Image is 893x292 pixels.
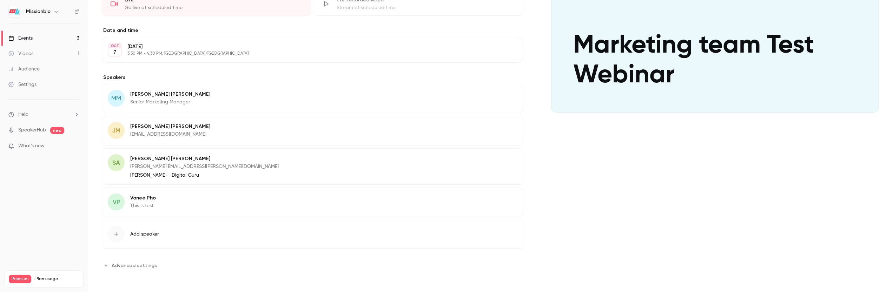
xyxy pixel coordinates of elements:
label: Date and time [102,27,523,34]
span: JM [112,126,120,135]
div: SA[PERSON_NAME] [PERSON_NAME][PERSON_NAME][EMAIL_ADDRESS][PERSON_NAME][DOMAIN_NAME][PERSON_NAME] ... [102,148,523,185]
p: [PERSON_NAME] - Digital Guru [130,172,279,179]
button: Advanced settings [102,260,161,271]
p: [PERSON_NAME][EMAIL_ADDRESS][PERSON_NAME][DOMAIN_NAME] [130,163,279,170]
span: Premium [9,275,31,283]
span: Add speaker [130,231,159,238]
h6: Missionbio [26,8,51,15]
span: MM [111,94,121,103]
div: Audience [8,66,40,73]
a: SpeakerHub [18,127,46,134]
p: [PERSON_NAME] [PERSON_NAME] [130,155,279,162]
li: help-dropdown-opener [8,111,79,118]
p: 7 [113,49,116,56]
div: Stream at scheduled time [337,4,514,11]
div: Settings [8,81,37,88]
div: VPVanee PhoThis is test [102,188,523,217]
p: Senior Marketing Manager [130,99,210,106]
p: 3:30 PM - 4:30 PM, [GEOGRAPHIC_DATA]/[GEOGRAPHIC_DATA] [127,51,486,56]
div: Events [8,35,33,42]
div: OCT [108,43,121,48]
div: MM[PERSON_NAME] [PERSON_NAME]Senior Marketing Manager [102,84,523,113]
p: Vanee Pho [130,195,156,202]
img: Missionbio [9,6,20,17]
span: SA [112,158,120,168]
span: Help [18,111,28,118]
div: Videos [8,50,33,57]
label: Speakers [102,74,523,81]
span: Advanced settings [112,262,157,269]
button: Add speaker [102,220,523,249]
div: JM[PERSON_NAME] [PERSON_NAME][EMAIL_ADDRESS][DOMAIN_NAME] [102,116,523,145]
iframe: Noticeable Trigger [71,143,79,149]
section: Advanced settings [102,260,523,271]
span: new [50,127,64,134]
p: This is test [130,202,156,209]
p: [PERSON_NAME] [PERSON_NAME] [130,91,210,98]
p: [DATE] [127,43,486,50]
p: [PERSON_NAME] [PERSON_NAME] [130,123,210,130]
span: VP [113,197,120,207]
p: [EMAIL_ADDRESS][DOMAIN_NAME] [130,131,210,138]
div: Go live at scheduled time [125,4,302,11]
span: What's new [18,142,45,150]
span: Plan usage [35,276,79,282]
